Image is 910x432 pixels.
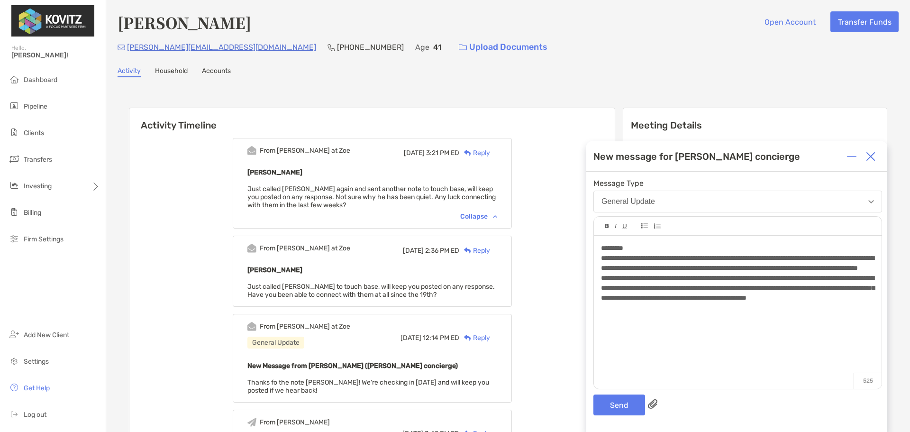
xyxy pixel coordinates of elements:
[460,212,497,221] div: Collapse
[24,411,46,419] span: Log out
[400,334,421,342] span: [DATE]
[118,11,251,33] h4: [PERSON_NAME]
[9,100,20,111] img: pipeline icon
[247,418,256,427] img: Event icon
[404,149,425,157] span: [DATE]
[24,209,41,217] span: Billing
[9,180,20,191] img: investing icon
[337,41,404,53] p: [PHONE_NUMBER]
[24,129,44,137] span: Clients
[247,378,489,395] span: Thanks fo the note [PERSON_NAME]! We're checking in [DATE] and will keep you posted if we hear back!
[129,108,615,131] h6: Activity Timeline
[247,185,496,209] span: Just called [PERSON_NAME] again and sent another note to touch base, will keep you posted on any ...
[622,224,627,229] img: Editor control icon
[459,44,467,51] img: button icon
[9,233,20,244] img: firm-settings icon
[118,67,141,77] a: Activity
[593,179,882,188] span: Message Type
[260,418,330,426] div: From [PERSON_NAME]
[247,362,458,370] b: New Message from [PERSON_NAME] ([PERSON_NAME] concierge)
[464,248,471,254] img: Reply icon
[757,11,823,32] button: Open Account
[9,206,20,218] img: billing icon
[24,102,47,110] span: Pipeline
[9,127,20,138] img: clients icon
[9,408,20,420] img: logout icon
[423,334,459,342] span: 12:14 PM ED
[24,235,64,243] span: Firm Settings
[459,333,490,343] div: Reply
[24,182,52,190] span: Investing
[868,200,874,203] img: Open dropdown arrow
[464,335,471,341] img: Reply icon
[854,373,882,389] p: 525
[654,223,661,229] img: Editor control icon
[615,224,617,229] img: Editor control icon
[453,37,554,57] a: Upload Documents
[247,283,495,299] span: Just called [PERSON_NAME] to touch base, will keep you posted on any response. Have you been able...
[425,247,459,255] span: 2:36 PM ED
[866,152,875,161] img: Close
[830,11,899,32] button: Transfer Funds
[593,151,800,162] div: New message for [PERSON_NAME] concierge
[493,215,497,218] img: Chevron icon
[247,244,256,253] img: Event icon
[118,45,125,50] img: Email Icon
[601,197,655,206] div: General Update
[9,355,20,367] img: settings icon
[247,146,256,155] img: Event icon
[247,266,302,274] b: [PERSON_NAME]
[593,191,882,212] button: General Update
[631,119,879,131] p: Meeting Details
[127,41,316,53] p: [PERSON_NAME][EMAIL_ADDRESS][DOMAIN_NAME]
[11,51,100,59] span: [PERSON_NAME]!
[24,384,50,392] span: Get Help
[459,148,490,158] div: Reply
[9,329,20,340] img: add_new_client icon
[260,244,350,252] div: From [PERSON_NAME] at Zoe
[11,4,94,38] img: Zoe Logo
[247,168,302,176] b: [PERSON_NAME]
[464,150,471,156] img: Reply icon
[260,147,350,155] div: From [PERSON_NAME] at Zoe
[593,395,645,415] button: Send
[24,331,69,339] span: Add New Client
[260,322,350,331] div: From [PERSON_NAME] at Zoe
[403,247,424,255] span: [DATE]
[24,358,49,366] span: Settings
[9,74,20,85] img: dashboard icon
[426,149,459,157] span: 3:21 PM ED
[847,152,856,161] img: Expand or collapse
[415,41,429,53] p: Age
[9,153,20,165] img: transfers icon
[155,67,188,77] a: Household
[247,337,304,349] div: General Update
[641,223,648,229] img: Editor control icon
[247,322,256,331] img: Event icon
[202,67,231,77] a: Accounts
[24,76,57,84] span: Dashboard
[433,41,441,53] p: 41
[24,156,52,164] span: Transfers
[9,382,20,393] img: get-help icon
[648,399,657,409] img: paperclip attachments
[328,44,335,51] img: Phone Icon
[459,246,490,256] div: Reply
[605,224,609,229] img: Editor control icon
